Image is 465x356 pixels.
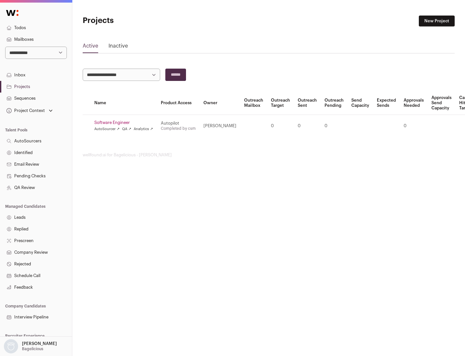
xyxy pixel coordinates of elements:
[94,120,153,125] a: Software Engineer
[157,91,200,115] th: Product Access
[83,42,98,52] a: Active
[373,91,400,115] th: Expected Sends
[90,91,157,115] th: Name
[347,91,373,115] th: Send Capacity
[83,152,455,158] footer: wellfound:ai for Bagelicious - [PERSON_NAME]
[5,108,45,113] div: Project Context
[4,339,18,353] img: nopic.png
[161,121,196,126] div: Autopilot
[94,127,119,132] a: AutoSourcer ↗
[294,91,321,115] th: Outreach Sent
[22,346,43,351] p: Bagelicious
[321,91,347,115] th: Outreach Pending
[22,341,57,346] p: [PERSON_NAME]
[5,106,54,115] button: Open dropdown
[267,91,294,115] th: Outreach Target
[294,115,321,137] td: 0
[200,115,240,137] td: [PERSON_NAME]
[400,115,428,137] td: 0
[200,91,240,115] th: Owner
[108,42,128,52] a: Inactive
[83,16,207,26] h1: Projects
[161,127,196,130] a: Completed by csm
[240,91,267,115] th: Outreach Mailbox
[122,127,131,132] a: QA ↗
[3,6,22,19] img: Wellfound
[134,127,153,132] a: Analytics ↗
[267,115,294,137] td: 0
[3,339,58,353] button: Open dropdown
[321,115,347,137] td: 0
[419,16,455,27] a: New Project
[428,91,455,115] th: Approvals Send Capacity
[400,91,428,115] th: Approvals Needed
